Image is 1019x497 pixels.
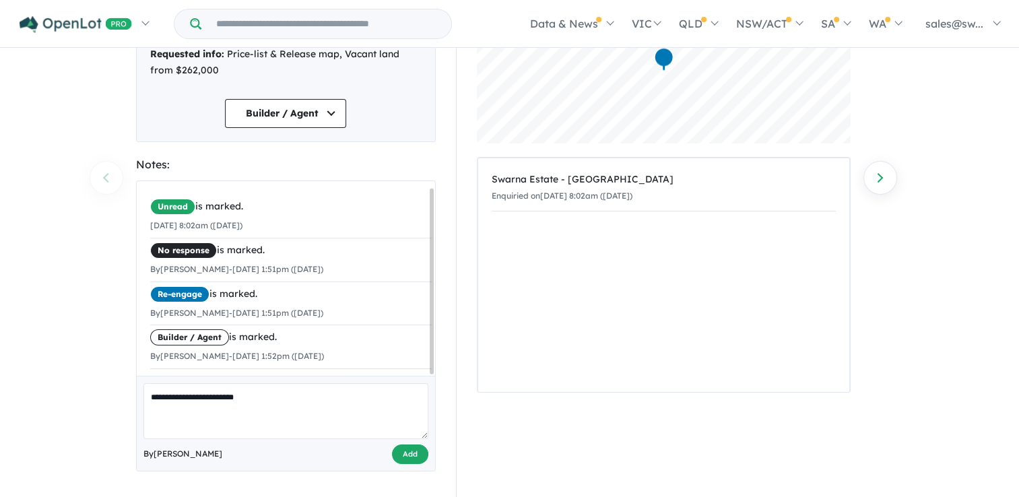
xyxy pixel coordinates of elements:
[150,329,432,345] div: is marked.
[150,220,242,230] small: [DATE] 8:02am ([DATE])
[150,46,422,79] div: Price-list & Release map, Vacant land from $262,000
[150,199,432,215] div: is marked.
[20,16,132,33] img: Openlot PRO Logo White
[204,9,449,38] input: Try estate name, suburb, builder or developer
[925,17,983,30] span: sales@sw...
[150,308,323,318] small: By [PERSON_NAME] - [DATE] 1:51pm ([DATE])
[150,286,209,302] span: Re-engage
[492,165,836,211] a: Swarna Estate - [GEOGRAPHIC_DATA]Enquiried on[DATE] 8:02am ([DATE])
[143,447,222,461] span: By [PERSON_NAME]
[653,47,673,72] div: Map marker
[150,286,432,302] div: is marked.
[150,48,224,60] strong: Requested info:
[225,99,346,128] button: Builder / Agent
[150,351,324,361] small: By [PERSON_NAME] - [DATE] 1:52pm ([DATE])
[150,242,217,259] span: No response
[136,156,436,174] div: Notes:
[392,444,428,464] button: Add
[150,242,432,259] div: is marked.
[150,199,195,215] span: Unread
[492,172,836,188] div: Swarna Estate - [GEOGRAPHIC_DATA]
[150,329,229,345] span: Builder / Agent
[150,264,323,274] small: By [PERSON_NAME] - [DATE] 1:51pm ([DATE])
[492,191,632,201] small: Enquiried on [DATE] 8:02am ([DATE])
